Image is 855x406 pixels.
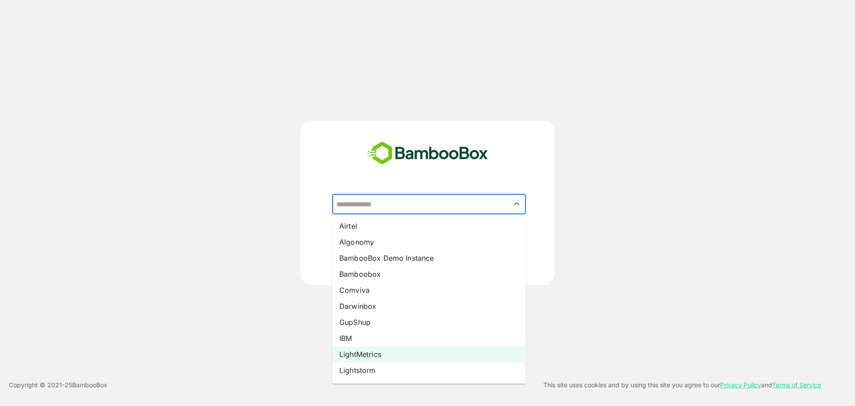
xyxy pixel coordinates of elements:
[332,346,526,362] li: LightMetrics
[332,298,526,314] li: Darwinbox
[332,234,526,250] li: Algonomy
[332,378,526,394] li: PYX Magic
[332,314,526,330] li: GupShup
[362,139,493,168] img: bamboobox
[332,250,526,266] li: BambooBox Demo Instance
[9,380,107,390] p: Copyright © 2021- 25 BambooBox
[332,218,526,234] li: Airtel
[543,380,821,390] p: This site uses cookies and by using this site you agree to our and
[332,266,526,282] li: Bamboobox
[720,381,761,389] a: Privacy Policy
[332,362,526,378] li: Lightstorm
[332,282,526,298] li: Comviva
[332,330,526,346] li: IBM
[511,198,523,210] button: Close
[772,381,821,389] a: Terms of Service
